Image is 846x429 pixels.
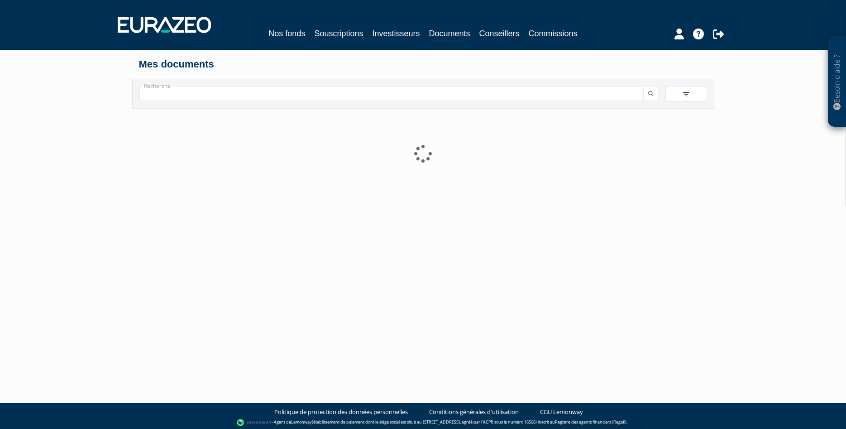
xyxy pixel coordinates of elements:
img: filter.svg [682,90,690,98]
p: Besoin d'aide ? [832,41,842,123]
a: Documents [429,27,470,41]
a: Commissions [529,27,578,40]
input: Recherche [139,86,644,101]
img: 1732889491-logotype_eurazeo_blanc_rvb.png [118,17,211,33]
a: Registre des agents financiers (Regafi) [555,419,626,425]
img: logo-lemonway.png [237,418,272,427]
a: Nos fonds [268,27,305,40]
a: Lemonway [291,419,312,425]
a: Conditions générales d'utilisation [429,408,519,416]
a: Investisseurs [372,27,420,40]
h4: Mes documents [139,59,707,70]
a: Souscriptions [314,27,363,40]
a: CGU Lemonway [540,408,583,416]
a: Politique de protection des données personnelles [274,408,408,416]
a: Conseillers [479,27,520,40]
div: - Agent de (établissement de paiement dont le siège social est situé au [STREET_ADDRESS], agréé p... [9,418,837,427]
